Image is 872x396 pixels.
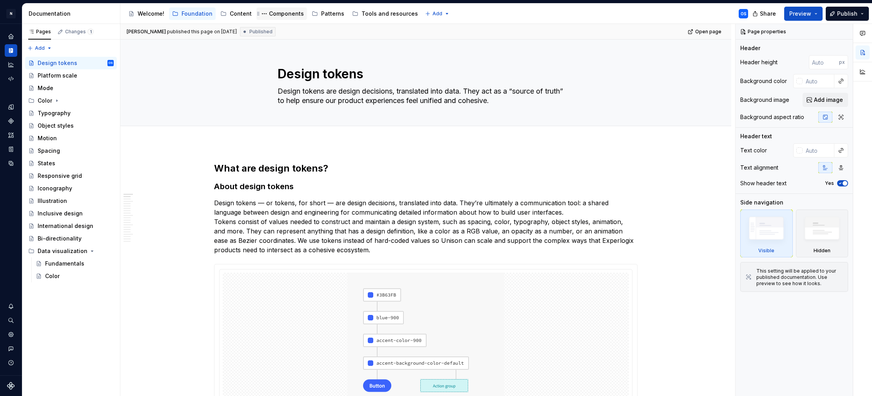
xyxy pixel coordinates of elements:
div: Side navigation [740,199,783,206]
a: Design tokens [5,101,17,113]
div: Illustration [38,197,67,205]
div: Color [25,94,117,107]
button: Publish [826,7,869,21]
div: OS [109,59,113,67]
div: N [6,9,16,18]
div: Background color [740,77,787,85]
a: Design tokensOS [25,57,117,69]
div: Patterns [321,10,344,18]
a: Analytics [5,58,17,71]
div: Data visualization [38,247,87,255]
button: Add image [803,93,848,107]
span: Publish [837,10,857,18]
div: Header text [740,132,772,140]
a: Components [256,7,307,20]
span: Share [760,10,776,18]
div: Platform scale [38,72,77,80]
a: Bi-directionality [25,232,117,245]
a: Inclusive design [25,207,117,220]
h2: What are design tokens? [214,162,638,175]
span: Add image [814,96,843,104]
button: N [2,5,20,22]
a: Data sources [5,157,17,170]
div: Components [269,10,304,18]
a: Storybook stories [5,143,17,156]
div: Object styles [38,122,74,130]
input: Auto [809,55,839,69]
div: OS [741,11,747,17]
div: Welcome! [138,10,164,18]
label: Yes [825,180,834,186]
a: Documentation [5,44,17,57]
div: Inclusive design [38,210,83,217]
a: States [25,157,117,170]
div: Design tokens [38,59,77,67]
a: Patterns [309,7,347,20]
div: Content [230,10,252,18]
div: Foundation [182,10,213,18]
a: Iconography [25,182,117,195]
div: Mode [38,84,53,92]
div: Responsive grid [38,172,82,180]
div: Text color [740,146,767,154]
a: Assets [5,129,17,141]
h3: About design tokens [214,181,638,192]
a: Object styles [25,119,117,132]
div: Changes [65,29,94,35]
svg: Supernova Logo [7,382,15,390]
a: Welcome! [125,7,167,20]
div: Pages [28,29,51,35]
a: Illustration [25,195,117,207]
div: Visible [740,210,793,257]
div: Visible [758,248,774,254]
a: Content [217,7,255,20]
button: Search ⌘K [5,314,17,327]
div: Hidden [814,248,830,254]
div: International design [38,222,93,230]
span: [PERSON_NAME] [127,29,166,35]
a: Home [5,30,17,43]
div: Bi-directionality [38,235,82,242]
button: Notifications [5,300,17,313]
p: Design tokens — or tokens, for short — are design decisions, translated into data. They’re ultima... [214,198,638,255]
a: Mode [25,82,117,94]
button: Add [25,43,54,54]
a: Code automation [5,72,17,85]
input: Auto [803,74,834,88]
a: Spacing [25,145,117,157]
span: 1 [87,29,94,35]
div: Text alignment [740,164,778,172]
input: Auto [803,143,834,157]
div: Iconography [38,184,72,192]
a: Tools and resources [349,7,421,20]
div: Show header text [740,179,787,187]
a: Typography [25,107,117,119]
div: published this page on [DATE] [167,29,237,35]
span: Add [432,11,442,17]
div: Color [38,97,52,105]
div: Header height [740,58,778,66]
div: Color [45,272,60,280]
a: Responsive grid [25,170,117,182]
a: Settings [5,328,17,341]
a: Color [33,270,117,282]
div: States [38,159,55,167]
div: Data visualization [25,245,117,257]
button: Add [423,8,452,19]
div: Documentation [29,10,117,18]
div: Hidden [796,210,848,257]
textarea: Design tokens are design decisions, translated into data. They act as a “source of truth” to help... [276,85,572,107]
div: Components [5,115,17,127]
div: Motion [38,134,57,142]
span: Add [35,45,45,51]
div: Tools and resources [362,10,418,18]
